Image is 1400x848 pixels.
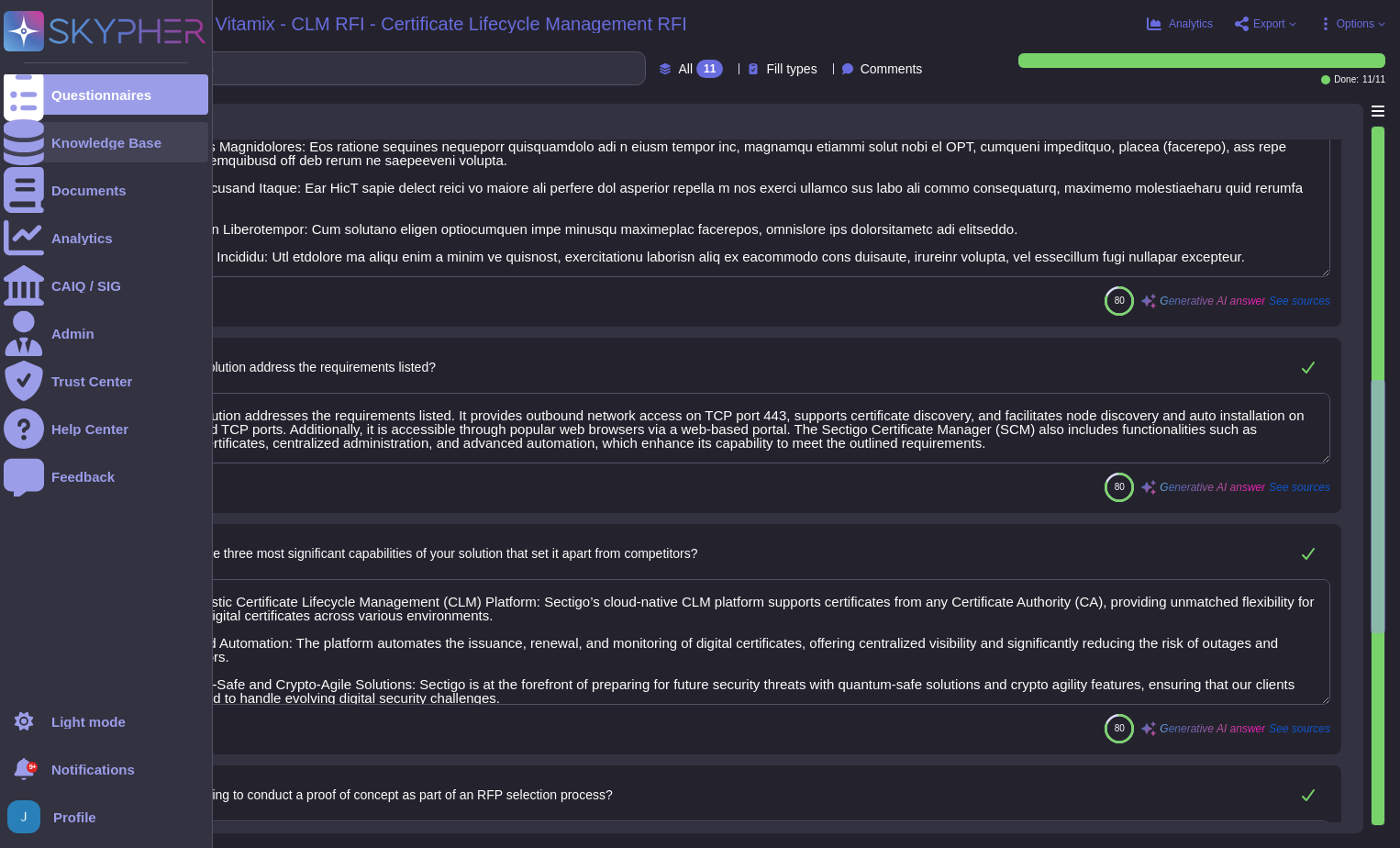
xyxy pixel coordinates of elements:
div: Admin [51,327,94,340]
button: user [4,797,53,837]
a: CAIQ / SIG [4,265,208,306]
span: 80 [1115,482,1125,492]
span: Are you willing to conduct a proof of concept as part of an RFP selection process? [147,787,613,802]
div: Documents [51,184,127,197]
div: Trust Center [51,374,132,388]
span: Notifications [51,763,135,776]
span: 11 / 11 [1362,75,1385,84]
span: Analytics [1169,18,1213,29]
button: Analytics [1147,17,1213,31]
span: What are the three most significant capabilities of your solution that set it apart from competit... [147,546,698,561]
input: Search by keywords [72,52,645,84]
a: Feedback [4,456,208,497]
span: Generative AI answer [1160,296,1265,307]
span: Does the solution address the requirements listed? [147,360,436,374]
span: Options [1337,18,1374,29]
div: Questionnaires [51,88,151,102]
span: Profile [53,810,96,824]
span: Vitamix - CLM RFI - Certificate Lifecycle Management RFI [216,15,687,33]
span: See sources [1269,296,1330,307]
a: Knowledge Base [4,122,208,162]
span: See sources [1269,723,1330,734]
textarea: Yes, the solution addresses the requirements listed. It provides outbound network access on TCP p... [125,393,1330,463]
textarea: Loremip dolors a consecteturad Elitsedd ei t Incidid (UtlA) etdolore mag aliquaenima minimveni qu... [125,55,1330,277]
span: Done: [1334,75,1359,84]
span: Comments [861,62,923,75]
span: Fill types [766,62,817,75]
textarea: 1. CA-Agnostic Certificate Lifecycle Management (CLM) Platform: Sectigo’s cloud-native CLM platfo... [125,579,1330,705]
a: Analytics [4,218,208,258]
div: CAIQ / SIG [51,279,121,293]
a: Trust Center [4,361,208,401]
a: Admin [4,313,208,353]
span: See sources [1269,482,1330,493]
div: Analytics [51,231,113,245]
span: 80 [1115,723,1125,733]
span: All [678,62,693,75]
span: Generative AI answer [1160,723,1265,734]
div: 9+ [27,762,38,773]
span: Export [1253,18,1285,29]
a: Questionnaires [4,74,208,115]
div: Help Center [51,422,128,436]
a: Documents [4,170,208,210]
div: Light mode [51,715,126,729]
div: 11 [696,60,723,78]
span: Generative AI answer [1160,482,1265,493]
img: user [7,800,40,833]
a: Help Center [4,408,208,449]
div: Knowledge Base [51,136,161,150]
div: Feedback [51,470,115,484]
span: 80 [1115,296,1125,306]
